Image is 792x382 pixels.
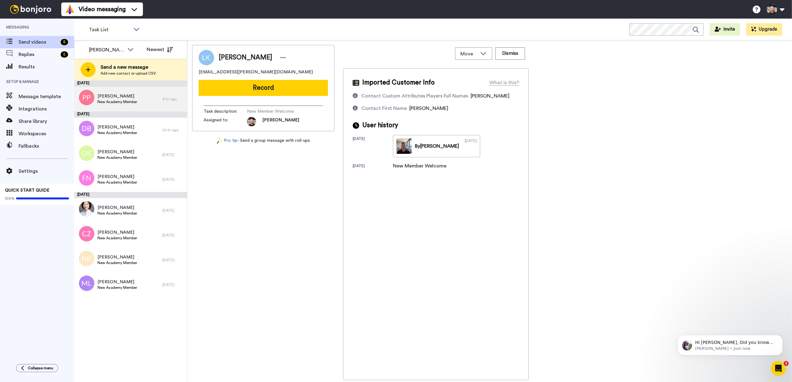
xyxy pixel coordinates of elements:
[199,69,313,75] span: [EMAIL_ADDRESS][PERSON_NAME][DOMAIN_NAME]
[393,162,446,170] div: New Member Welcome
[162,258,184,263] div: [DATE]
[7,5,54,14] img: bj-logo-header-white.svg
[79,170,94,186] img: fn.png
[19,105,74,113] span: Integrations
[97,260,137,265] span: New Academy Member
[162,282,184,287] div: [DATE]
[460,50,477,58] span: Move
[393,135,480,157] a: By[PERSON_NAME][DATE]
[19,38,58,46] span: Send videos
[162,152,184,157] div: [DATE]
[19,142,74,150] span: Fallbacks
[89,46,124,54] div: [PERSON_NAME]
[415,142,459,150] div: By [PERSON_NAME]
[362,78,435,87] span: Imported Customer Info
[97,279,137,285] span: [PERSON_NAME]
[89,26,130,33] span: Task List
[5,188,49,193] span: QUICK START GUIDE
[19,63,74,71] span: Results
[746,23,782,36] button: Upgrade
[217,137,222,144] img: magic-wand.svg
[97,211,137,216] span: New Academy Member
[362,121,398,130] span: User history
[204,108,247,115] span: Task description :
[74,80,187,87] div: [DATE]
[79,251,94,266] img: nk.png
[97,99,137,104] span: New Academy Member
[162,208,184,213] div: [DATE]
[97,130,137,135] span: New Academy Member
[97,229,137,236] span: [PERSON_NAME]
[142,43,178,56] button: Newest
[353,163,393,170] div: [DATE]
[353,136,393,157] div: [DATE]
[19,51,58,58] span: Replies
[79,145,94,161] img: ok.png
[247,117,256,126] img: 1fd62181-12db-4cb6-9ab2-8bbd716278d3-1755040870.jpg
[97,124,137,130] span: [PERSON_NAME]
[495,47,525,60] button: Dismiss
[97,205,137,211] span: [PERSON_NAME]
[199,50,214,65] img: Image of Lise Kaufmann
[97,180,137,185] span: New Academy Member
[97,93,137,99] span: [PERSON_NAME]
[710,23,740,36] button: Invite
[5,196,15,201] span: 100%
[162,97,184,102] div: 4 hr ago
[65,4,75,14] img: vm-color.svg
[97,254,137,260] span: [PERSON_NAME]
[61,51,68,58] div: 5
[199,80,328,96] button: Record
[471,93,510,98] span: [PERSON_NAME]
[361,92,468,100] div: Contact Custom Attributes Players Full Names
[28,366,53,371] span: Collapse menu
[784,361,789,366] span: 2
[27,24,107,29] p: Message from Amy, sent Just now
[97,285,137,290] span: New Academy Member
[79,90,94,105] img: pp.png
[27,18,106,134] span: Hi [PERSON_NAME], Did you know that your Bonjoro subscription includes a free HD video and screen...
[97,236,137,241] span: New Academy Member
[19,118,74,125] span: Share library
[61,39,68,45] div: 8
[361,105,407,112] div: Contact First Name
[162,128,184,132] div: 22 hr ago
[79,201,94,217] img: 4edbb2f1-396e-4b89-95ad-01e9270061e5.jpg
[97,149,137,155] span: [PERSON_NAME]
[79,226,94,241] img: cz.png
[162,233,184,238] div: [DATE]
[74,111,187,118] div: [DATE]
[162,177,184,182] div: [DATE]
[489,79,519,86] div: What is this?
[204,117,247,126] span: Assigned to:
[262,117,299,126] span: [PERSON_NAME]
[409,106,448,111] span: [PERSON_NAME]
[16,364,58,372] button: Collapse menu
[19,130,74,137] span: Workspaces
[97,155,137,160] span: New Academy Member
[247,108,306,115] span: New Member Welcome
[771,361,786,376] iframe: Intercom live chat
[19,167,74,175] span: Settings
[217,137,237,144] a: Pro tip
[74,192,187,198] div: [DATE]
[97,174,137,180] span: [PERSON_NAME]
[79,276,94,291] img: ml.png
[101,71,156,76] span: Add new contact or upload CSV
[465,138,477,154] div: [DATE]
[79,121,94,136] img: db.png
[79,5,126,14] span: Video messaging
[396,138,412,154] img: 67947986-6486-4a0b-9f21-293d5db48483-thumb.jpg
[219,53,272,62] span: [PERSON_NAME]
[101,63,156,71] span: Send a new message
[668,322,792,365] iframe: Intercom notifications message
[192,137,334,144] div: - Send a group message with roll-ups
[19,93,74,100] span: Message template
